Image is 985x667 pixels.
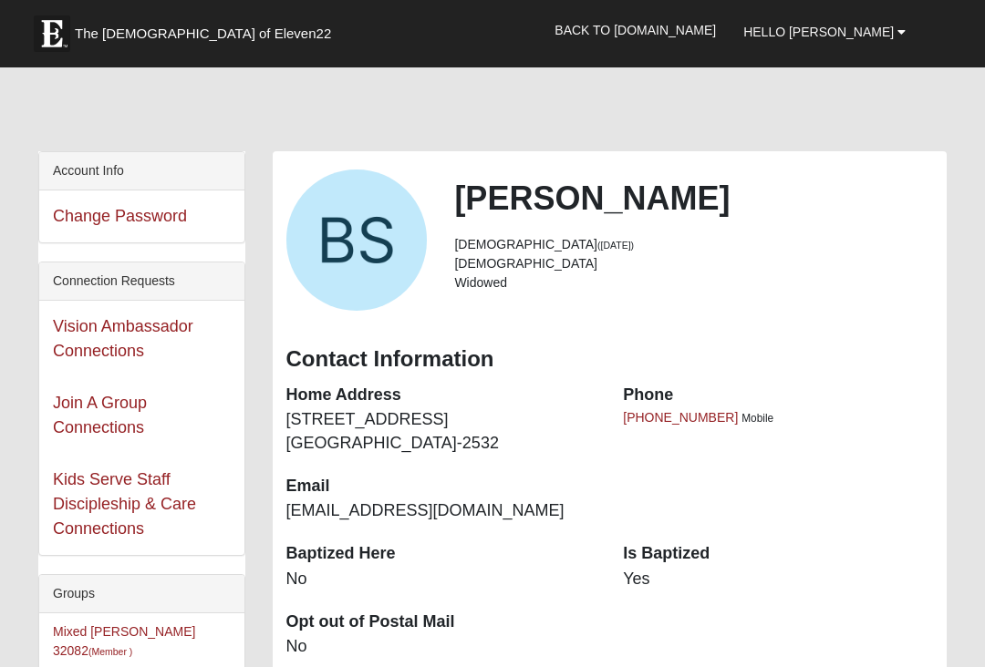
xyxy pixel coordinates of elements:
dt: Email [286,475,596,498]
dt: Home Address [286,384,596,407]
dd: No [286,635,596,659]
dd: [STREET_ADDRESS] [GEOGRAPHIC_DATA]-2532 [286,408,596,455]
a: Change Password [53,207,187,225]
dt: Phone [623,384,933,407]
a: The [DEMOGRAPHIC_DATA] of Eleven22 [25,6,389,52]
a: Hello [PERSON_NAME] [730,9,919,55]
a: View Fullsize Photo [286,169,428,311]
dt: Opt out of Postal Mail [286,611,596,634]
dd: No [286,568,596,591]
h3: Contact Information [286,346,934,373]
small: ([DATE]) [597,240,634,251]
a: Vision Ambassador Connections [53,317,193,360]
dt: Baptized Here [286,542,596,566]
img: Eleven22 logo [34,15,70,52]
li: Widowed [454,273,933,292]
li: [DEMOGRAPHIC_DATA] [454,254,933,273]
span: The [DEMOGRAPHIC_DATA] of Eleven22 [75,25,331,43]
span: Hello [PERSON_NAME] [743,25,894,39]
dt: Is Baptized [623,542,933,566]
div: Account Info [39,152,244,190]
small: (Member ) [88,646,132,657]
span: Mobile [741,412,773,425]
li: [DEMOGRAPHIC_DATA] [454,235,933,254]
dd: [EMAIL_ADDRESS][DOMAIN_NAME] [286,499,596,523]
div: Connection Requests [39,262,244,301]
a: [PHONE_NUMBER] [623,410,738,425]
h2: [PERSON_NAME] [454,179,933,218]
dd: Yes [623,568,933,591]
a: Kids Serve Staff Discipleship & Care Connections [53,470,196,538]
a: Mixed [PERSON_NAME] 32082(Member ) [53,624,195,658]
a: Join A Group Connections [53,394,147,436]
div: Groups [39,575,244,613]
a: Back to [DOMAIN_NAME] [541,7,730,53]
